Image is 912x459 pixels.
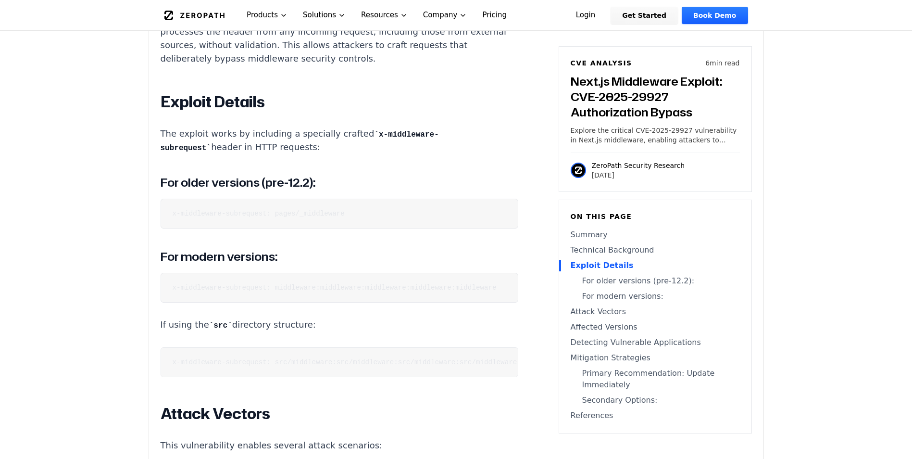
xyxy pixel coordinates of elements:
a: Book Demo [682,7,748,24]
code: x-middleware-subrequest: pages/_middleware [173,210,345,217]
h6: CVE Analysis [571,58,632,68]
a: Get Started [611,7,678,24]
h2: Attack Vectors [161,404,518,423]
code: x-middleware-subrequest: middleware:middleware:middleware:middleware:middleware [173,284,497,292]
p: This vulnerability enables several attack scenarios: [161,439,518,452]
a: For older versions (pre-12.2): [571,275,740,287]
h3: For modern versions: [161,248,518,265]
img: ZeroPath Security Research [571,163,586,178]
a: Affected Versions [571,321,740,333]
a: Summary [571,229,740,241]
a: Detecting Vulnerable Applications [571,337,740,348]
a: Login [564,7,607,24]
a: Primary Recommendation: Update Immediately [571,368,740,391]
p: [DATE] [592,170,685,180]
a: Exploit Details [571,260,740,271]
h3: Next.js Middleware Exploit: CVE-2025-29927 Authorization Bypass [571,74,740,120]
p: The exploit works by including a specially crafted header in HTTP requests: [161,127,518,155]
a: Attack Vectors [571,306,740,318]
code: x-middleware-subrequest: src/middleware:src/middleware:src/middleware:src/middleware:src/middleware [173,358,579,366]
a: References [571,410,740,421]
p: ZeroPath Security Research [592,161,685,170]
h2: Exploit Details [161,92,518,112]
p: 6 min read [705,58,739,68]
a: For modern versions: [571,291,740,302]
code: src [209,321,232,330]
p: If using the directory structure: [161,318,518,332]
h3: For older versions (pre-12.2): [161,174,518,191]
h6: On this page [571,212,740,221]
a: Technical Background [571,244,740,256]
p: Explore the critical CVE-2025-29927 vulnerability in Next.js middleware, enabling attackers to by... [571,126,740,145]
p: The critical security flaw is that this internal protection mechanism accepts and processes the h... [161,12,518,65]
a: Mitigation Strategies [571,352,740,364]
a: Secondary Options: [571,395,740,406]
